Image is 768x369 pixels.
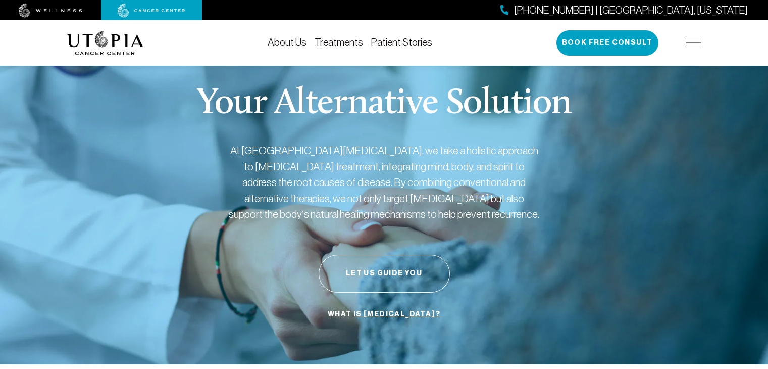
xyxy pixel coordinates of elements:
a: [PHONE_NUMBER] | [GEOGRAPHIC_DATA], [US_STATE] [500,3,748,18]
button: Let Us Guide You [319,255,450,293]
a: What is [MEDICAL_DATA]? [325,305,443,324]
img: wellness [19,4,82,18]
img: cancer center [118,4,185,18]
p: Your Alternative Solution [196,86,572,122]
a: Patient Stories [371,37,432,48]
img: icon-hamburger [686,39,701,47]
span: [PHONE_NUMBER] | [GEOGRAPHIC_DATA], [US_STATE] [514,3,748,18]
img: logo [67,31,143,55]
p: At [GEOGRAPHIC_DATA][MEDICAL_DATA], we take a holistic approach to [MEDICAL_DATA] treatment, inte... [228,143,541,222]
button: Book Free Consult [556,30,658,56]
a: Treatments [315,37,363,48]
a: About Us [268,37,306,48]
